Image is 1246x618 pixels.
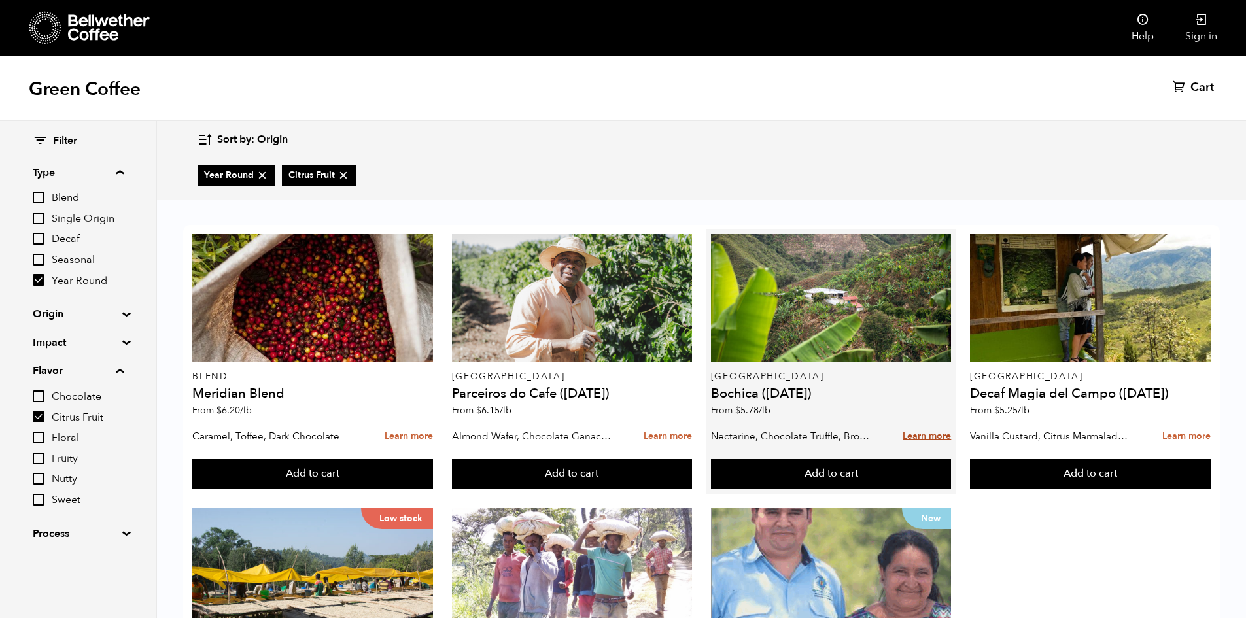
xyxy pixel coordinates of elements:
[33,233,44,245] input: Decaf
[240,404,252,417] span: /lb
[216,404,252,417] bdi: 6.20
[33,254,44,266] input: Seasonal
[361,508,433,529] p: Low stock
[735,404,740,417] span: $
[52,431,124,445] span: Floral
[33,494,44,506] input: Sweet
[288,169,350,182] span: Citrus Fruit
[33,390,44,402] input: Chocolate
[452,387,693,400] h4: Parceiros do Cafe ([DATE])
[711,387,952,400] h4: Bochica ([DATE])
[644,422,692,451] a: Learn more
[970,426,1134,446] p: Vanilla Custard, Citrus Marmalade, Caramel
[711,459,952,489] button: Add to cart
[198,124,288,155] button: Sort by: Origin
[192,426,356,446] p: Caramel, Toffee, Dark Chocolate
[33,165,124,180] summary: Type
[52,452,124,466] span: Fruity
[1018,404,1030,417] span: /lb
[33,432,44,443] input: Floral
[33,192,44,203] input: Blend
[52,493,124,507] span: Sweet
[33,411,44,422] input: Citrus Fruit
[970,459,1211,489] button: Add to cart
[33,453,44,464] input: Fruity
[500,404,511,417] span: /lb
[452,426,615,446] p: Almond Wafer, Chocolate Ganache, Bing Cherry
[52,232,124,247] span: Decaf
[216,404,222,417] span: $
[192,387,433,400] h4: Meridian Blend
[53,134,77,148] span: Filter
[970,404,1030,417] span: From
[192,372,433,381] p: Blend
[29,77,141,101] h1: Green Coffee
[735,404,770,417] bdi: 5.78
[711,426,874,446] p: Nectarine, Chocolate Truffle, Brown Sugar
[192,459,433,489] button: Add to cart
[52,390,124,404] span: Chocolate
[192,404,252,417] span: From
[33,274,44,286] input: Year Round
[33,526,123,541] summary: Process
[52,472,124,487] span: Nutty
[204,169,269,182] span: Year Round
[52,212,124,226] span: Single Origin
[994,404,1030,417] bdi: 5.25
[452,404,511,417] span: From
[33,473,44,485] input: Nutty
[52,274,124,288] span: Year Round
[52,411,124,425] span: Citrus Fruit
[33,213,44,224] input: Single Origin
[452,372,693,381] p: [GEOGRAPHIC_DATA]
[452,459,693,489] button: Add to cart
[903,422,951,451] a: Learn more
[711,372,952,381] p: [GEOGRAPHIC_DATA]
[33,335,123,351] summary: Impact
[385,422,433,451] a: Learn more
[52,253,124,267] span: Seasonal
[33,363,124,379] summary: Flavor
[1162,422,1211,451] a: Learn more
[970,372,1211,381] p: [GEOGRAPHIC_DATA]
[1173,80,1217,95] a: Cart
[52,191,124,205] span: Blend
[902,508,951,529] p: New
[476,404,511,417] bdi: 6.15
[476,404,481,417] span: $
[1190,80,1214,95] span: Cart
[217,133,288,147] span: Sort by: Origin
[970,387,1211,400] h4: Decaf Magia del Campo ([DATE])
[759,404,770,417] span: /lb
[711,404,770,417] span: From
[994,404,999,417] span: $
[33,306,123,322] summary: Origin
